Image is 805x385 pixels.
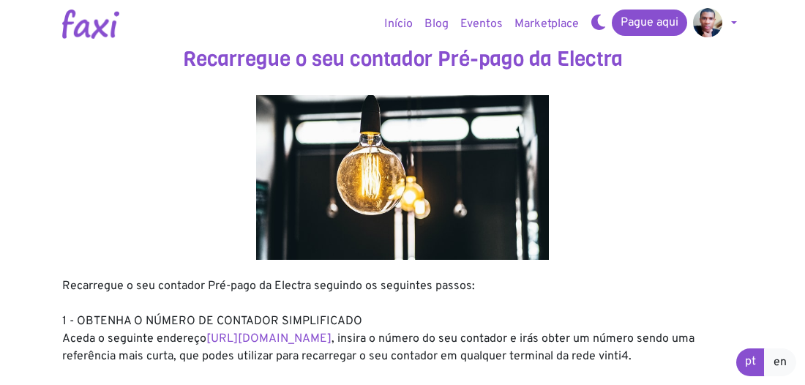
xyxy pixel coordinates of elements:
img: energy.jpg [256,95,549,260]
a: Pague aqui [612,10,687,36]
a: Eventos [454,10,509,39]
a: [URL][DOMAIN_NAME] [206,332,332,346]
a: en [764,348,796,376]
a: Blog [419,10,454,39]
img: Logotipo Faxi Online [62,10,119,39]
h3: Recarregue o seu contador Pré-pago da Electra [62,47,743,72]
a: Início [378,10,419,39]
a: pt [736,348,765,376]
a: Marketplace [509,10,585,39]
